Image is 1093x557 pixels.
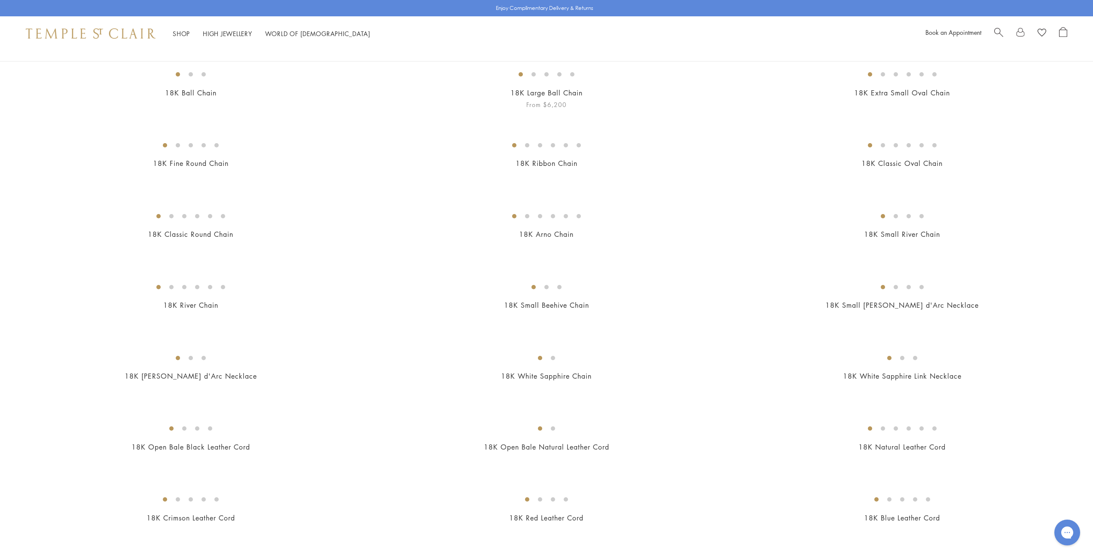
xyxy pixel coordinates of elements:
[925,28,981,37] a: Book an Appointment
[265,29,370,38] a: World of [DEMOGRAPHIC_DATA]World of [DEMOGRAPHIC_DATA]
[26,28,156,39] img: Temple St. Clair
[843,371,962,381] a: 18K White Sapphire Link Necklace
[854,88,950,98] a: 18K Extra Small Oval Chain
[858,442,946,452] a: 18K Natural Leather Cord
[516,159,577,168] a: 18K Ribbon Chain
[864,513,940,523] a: 18K Blue Leather Cord
[1050,517,1084,548] iframe: Gorgias live chat messenger
[825,300,979,310] a: 18K Small [PERSON_NAME] d'Arc Necklace
[148,230,233,239] a: 18K Classic Round Chain
[125,371,257,381] a: 18K [PERSON_NAME] d'Arc Necklace
[163,300,218,310] a: 18K River Chain
[1038,27,1046,40] a: View Wishlist
[165,88,217,98] a: 18K Ball Chain
[131,442,250,452] a: 18K Open Bale Black Leather Cord
[484,442,609,452] a: 18K Open Bale Natural Leather Cord
[861,159,943,168] a: 18K Classic Oval Chain
[510,88,583,98] a: 18K Large Ball Chain
[1059,27,1067,40] a: Open Shopping Bag
[501,371,592,381] a: 18K White Sapphire Chain
[864,230,940,239] a: 18K Small River Chain
[173,29,190,38] a: ShopShop
[994,27,1003,40] a: Search
[496,4,593,12] p: Enjoy Complimentary Delivery & Returns
[509,513,583,523] a: 18K Red Leather Cord
[504,300,589,310] a: 18K Small Beehive Chain
[526,100,567,110] span: From $6,200
[173,28,370,39] nav: Main navigation
[203,29,252,38] a: High JewelleryHigh Jewellery
[147,513,235,523] a: 18K Crimson Leather Cord
[519,230,574,239] a: 18K Arno Chain
[153,159,229,168] a: 18K Fine Round Chain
